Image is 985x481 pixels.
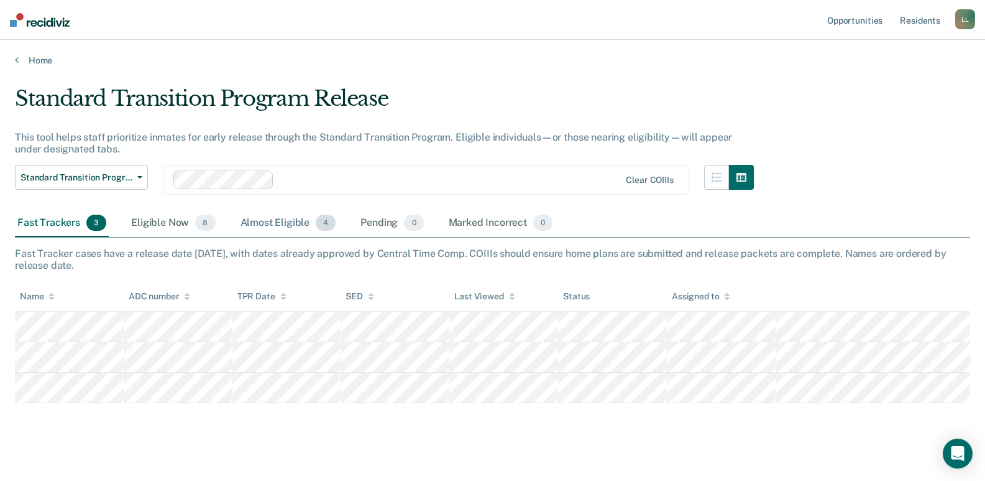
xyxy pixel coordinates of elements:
[15,248,970,271] div: Fast Tracker cases have a release date [DATE], with dates already approved by Central Time Comp. ...
[15,165,148,190] button: Standard Transition Program Release
[454,291,515,302] div: Last Viewed
[20,291,55,302] div: Name
[237,291,286,302] div: TPR Date
[86,215,106,231] span: 3
[15,86,754,121] div: Standard Transition Program Release
[10,13,70,27] img: Recidiviz
[346,291,374,302] div: SED
[129,210,218,237] div: Eligible Now8
[672,291,730,302] div: Assigned to
[955,9,975,29] div: L L
[15,55,970,66] a: Home
[358,210,426,237] div: Pending0
[21,172,132,183] span: Standard Transition Program Release
[563,291,590,302] div: Status
[15,131,754,155] div: This tool helps staff prioritize inmates for early release through the Standard Transition Progra...
[533,215,552,231] span: 0
[943,439,973,469] div: Open Intercom Messenger
[15,210,109,237] div: Fast Trackers3
[129,291,191,302] div: ADC number
[404,215,423,231] span: 0
[195,215,215,231] span: 8
[316,215,336,231] span: 4
[238,210,339,237] div: Almost Eligible4
[955,9,975,29] button: LL
[626,175,673,185] div: Clear COIIIs
[446,210,556,237] div: Marked Incorrect0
